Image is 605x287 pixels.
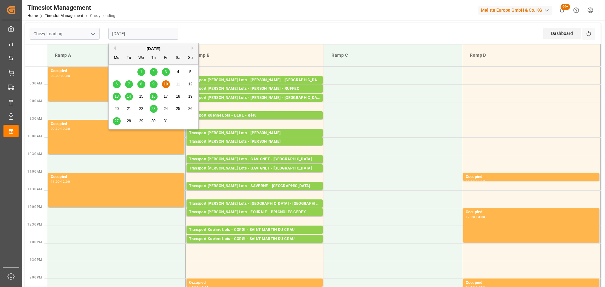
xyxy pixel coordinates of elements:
div: Ramp D [467,49,595,61]
span: 14 [127,94,131,99]
span: 12 [188,82,192,86]
div: 12:00 [61,180,70,183]
div: [DATE] [109,46,198,52]
div: Choose Tuesday, October 14th, 2025 [125,93,133,100]
span: 7 [128,82,130,86]
div: 10:30 [61,127,70,130]
span: 2:00 PM [30,276,42,279]
button: Melitta Europa GmbH & Co. KG [478,4,555,16]
span: 9:30 AM [30,117,42,120]
span: 16 [151,94,155,99]
div: Su [187,54,194,62]
div: Choose Sunday, October 19th, 2025 [187,93,194,100]
div: Choose Monday, October 13th, 2025 [113,93,121,100]
div: Choose Friday, October 3rd, 2025 [162,68,170,76]
div: - [60,127,61,130]
div: Transport [PERSON_NAME] Lots - [PERSON_NAME] - [GEOGRAPHIC_DATA] [189,95,320,101]
div: Choose Saturday, October 11th, 2025 [174,80,182,88]
div: Th [150,54,158,62]
div: Choose Friday, October 24th, 2025 [162,105,170,113]
div: Choose Friday, October 10th, 2025 [162,80,170,88]
div: 13:00 [476,215,485,218]
span: 30 [151,119,155,123]
span: 8 [140,82,142,86]
span: 22 [139,106,143,111]
button: Help Center [569,3,583,17]
div: Transport Kuehne Lots - CORSI - SAINT MARTIN DU CRAU [189,236,320,242]
span: 13 [114,94,118,99]
div: Choose Sunday, October 12th, 2025 [187,80,194,88]
span: 17 [164,94,168,99]
a: Home [27,14,38,18]
div: Pallets: 1,TU: 357,City: RUFFEC,Arrival: [DATE] 00:00:00 [189,92,320,97]
div: Sa [174,54,182,62]
span: 1 [140,70,142,74]
div: - [60,74,61,77]
span: 11:30 AM [27,187,42,191]
div: month 2025-10 [111,66,197,127]
span: 12:30 PM [27,223,42,226]
div: Pallets: ,TU: 54,City: [GEOGRAPHIC_DATA],Arrival: [DATE] 00:00:00 [189,207,320,212]
div: Melitta Europa GmbH & Co. KG [478,6,552,15]
div: Pallets: ,TU: 41,City: [GEOGRAPHIC_DATA],Arrival: [DATE] 00:00:00 [189,83,320,89]
div: 09:30 [51,127,60,130]
div: Choose Tuesday, October 28th, 2025 [125,117,133,125]
span: 11:00 AM [27,170,42,173]
div: Transport [PERSON_NAME] Lots - FOURNIE - BRIGNOLES CEDEX [189,209,320,215]
div: - [60,180,61,183]
div: Occupied [51,121,182,127]
span: 5 [189,70,192,74]
div: Choose Tuesday, October 7th, 2025 [125,80,133,88]
span: 12:00 PM [27,205,42,209]
span: 4 [177,70,179,74]
div: Ramp B [191,49,319,61]
span: 18 [176,94,180,99]
span: 1:00 PM [30,240,42,244]
span: 3 [165,70,167,74]
div: Fr [162,54,170,62]
div: Transport Kuehne Lots - CORSI - SAINT MARTIN DU CRAU [189,227,320,233]
div: Mo [113,54,121,62]
div: 11:15 [476,180,485,183]
div: Choose Thursday, October 9th, 2025 [150,80,158,88]
div: Choose Monday, October 20th, 2025 [113,105,121,113]
a: Timeslot Management [45,14,83,18]
span: 28 [127,119,131,123]
div: Transport [PERSON_NAME] Lots - GAVIGNET - [GEOGRAPHIC_DATA] [189,156,320,163]
div: Choose Friday, October 31st, 2025 [162,117,170,125]
div: Ramp C [329,49,457,61]
input: DD-MM-YYYY [108,28,178,40]
div: Choose Wednesday, October 22nd, 2025 [137,105,145,113]
div: Transport [PERSON_NAME] Lots - [PERSON_NAME] - [GEOGRAPHIC_DATA] [189,77,320,83]
div: Occupied [51,174,182,180]
div: Transport [PERSON_NAME] Lots - SAVERNE - [GEOGRAPHIC_DATA] [189,183,320,189]
div: Occupied [189,280,320,286]
div: Pallets: 3,TU: 87,City: [GEOGRAPHIC_DATA],Arrival: [DATE] 00:00:00 [189,119,320,124]
div: Tu [125,54,133,62]
span: 2 [153,70,155,74]
div: Ramp A [52,49,180,61]
div: Pallets: ,TU: 187,City: [GEOGRAPHIC_DATA],Arrival: [DATE] 00:00:00 [189,189,320,195]
div: Occupied [466,209,597,215]
input: Type to search/select [30,28,100,40]
span: 1:30 PM [30,258,42,261]
div: Transport Kuehne Lots - DERE - Réau [189,112,320,119]
div: Occupied [51,68,182,74]
span: 15 [139,94,143,99]
div: Choose Saturday, October 4th, 2025 [174,68,182,76]
div: Pallets: 10,TU: ,City: CARQUEFOU,Arrival: [DATE] 00:00:00 [189,145,320,150]
span: 25 [176,106,180,111]
span: 9:00 AM [30,99,42,103]
div: Choose Sunday, October 5th, 2025 [187,68,194,76]
div: Dashboard [543,28,581,39]
div: - [475,215,476,218]
span: 8:30 AM [30,82,42,85]
div: Transport [PERSON_NAME] Lots - GAVIGNET - [GEOGRAPHIC_DATA] [189,165,320,172]
div: Pallets: ,TU: 444,City: [GEOGRAPHIC_DATA],Arrival: [DATE] 00:00:00 [189,101,320,106]
span: 10:00 AM [27,135,42,138]
div: Choose Friday, October 17th, 2025 [162,93,170,100]
div: Pallets: 3,TU: 112,City: BRIGNOLES CEDEX,Arrival: [DATE] 00:00:00 [189,215,320,221]
span: 27 [114,119,118,123]
div: Choose Thursday, October 16th, 2025 [150,93,158,100]
div: - [475,180,476,183]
